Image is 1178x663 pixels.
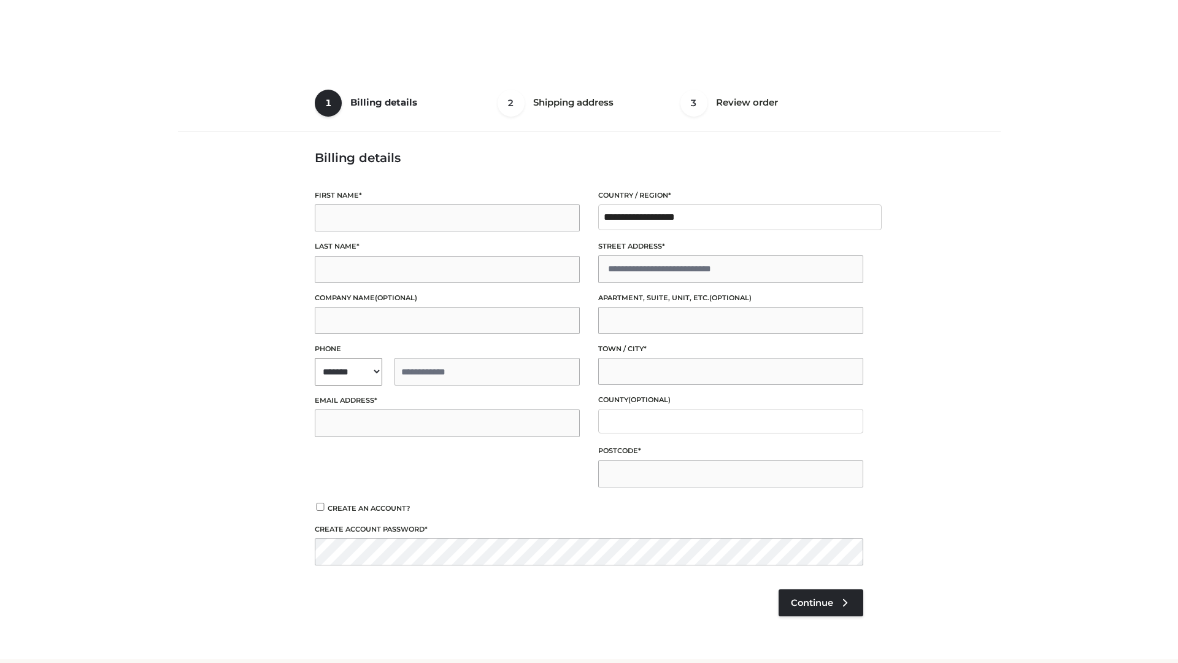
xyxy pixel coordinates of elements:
label: Street address [598,241,863,252]
span: 3 [680,90,707,117]
span: 1 [315,90,342,117]
span: (optional) [375,293,417,302]
label: Last name [315,241,580,252]
label: Phone [315,343,580,355]
span: 2 [498,90,525,117]
span: Shipping address [533,96,614,108]
span: (optional) [709,293,752,302]
label: Country / Region [598,190,863,201]
h3: Billing details [315,150,863,165]
span: Create an account? [328,504,410,513]
label: First name [315,190,580,201]
label: Apartment, suite, unit, etc. [598,292,863,304]
label: Company name [315,292,580,304]
span: (optional) [628,395,671,404]
label: Town / City [598,343,863,355]
span: Billing details [350,96,417,108]
a: Continue [779,589,863,616]
span: Review order [716,96,778,108]
input: Create an account? [315,503,326,511]
label: Email address [315,395,580,406]
span: Continue [791,597,833,608]
label: County [598,394,863,406]
label: Postcode [598,445,863,457]
label: Create account password [315,524,863,535]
